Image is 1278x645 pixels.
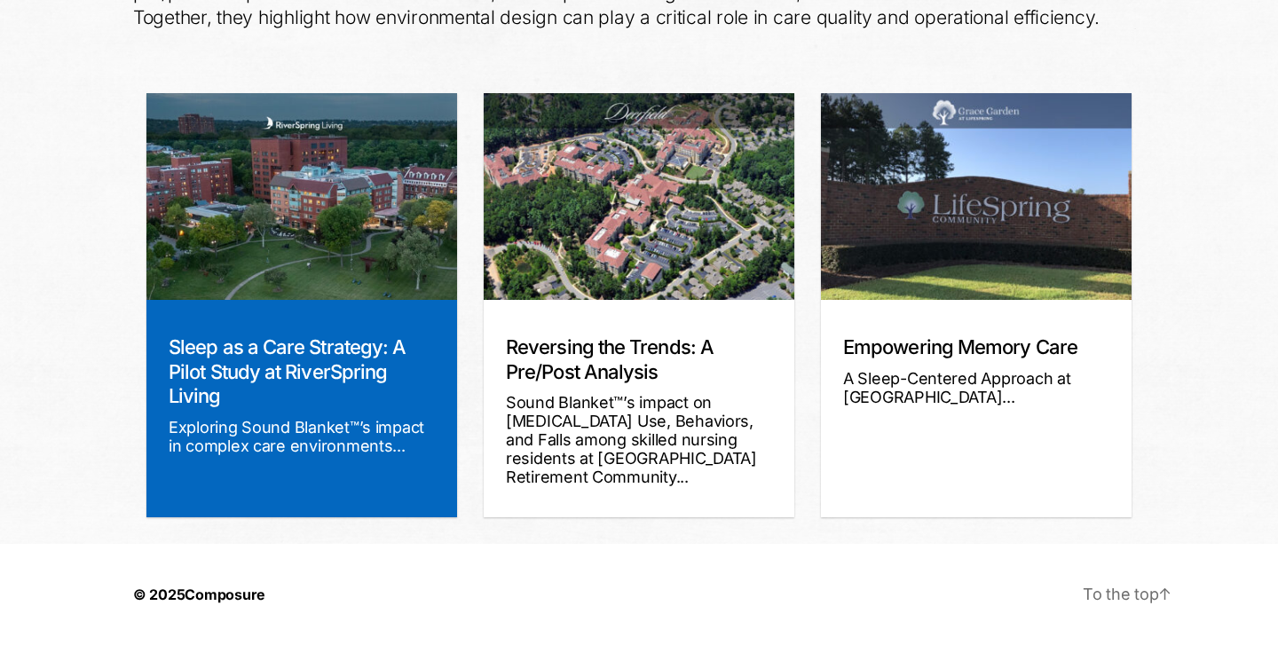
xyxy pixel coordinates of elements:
[133,582,265,607] p: © 2025
[1083,585,1171,603] a: To the top
[843,369,1109,406] div: A Sleep-Centered Approach at [GEOGRAPHIC_DATA]...
[506,393,772,486] div: Sound Blanket™’s impact on [MEDICAL_DATA] Use, Behaviors, and Falls among skilled nursing residen...
[185,586,265,603] a: Composure
[169,418,435,455] div: Exploring Sound Blanket™’s impact in complex care environments...
[506,335,714,383] a: Reversing the Trends: A Pre/Post Analysis
[169,335,406,407] a: Sleep as a Care Strategy: A Pilot Study at RiverSpring Living
[843,335,1077,358] a: Empowering Memory Care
